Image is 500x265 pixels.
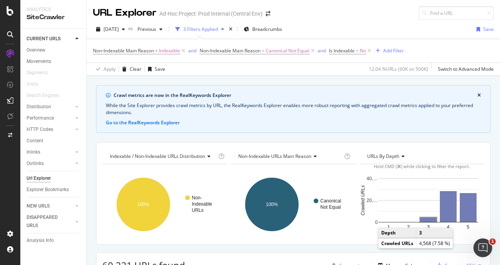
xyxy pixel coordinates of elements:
[27,202,73,210] a: NEW URLS
[447,224,450,230] text: 4
[108,150,217,163] h4: Indexable / Non-Indexable URLs Distribution
[252,26,282,32] span: Breadcrumbs
[366,176,378,181] text: 40,…
[192,208,204,213] text: URLs
[375,220,378,225] text: 0
[475,90,483,100] button: close banner
[102,170,227,238] svg: A chart.
[379,238,416,249] td: Crawled URLs
[104,66,116,72] div: Apply
[27,137,43,145] div: Content
[27,13,80,22] div: SiteCrawler
[320,204,341,210] text: Not Equal
[366,198,378,203] text: 20,…
[27,80,46,88] a: Visits
[110,153,205,159] span: Indexable / Non-Indexable URLs distribution
[96,85,491,133] div: info banner
[183,26,218,32] div: 3 Filters Applied
[188,47,196,54] button: and
[27,114,54,122] div: Performance
[27,69,55,77] a: Segments
[134,23,166,36] button: Previous
[483,26,494,32] div: Save
[134,26,156,32] span: Previous
[27,186,69,194] div: Explorer Bookmarks
[27,236,81,245] a: Analysis Info
[104,26,119,32] span: 2025 Oct. 13th
[27,148,40,156] div: Inlinks
[360,45,366,56] span: No
[360,170,484,238] svg: A chart.
[27,202,50,210] div: NEW URLS
[119,63,141,75] button: Clear
[27,174,51,183] div: Url Explorer
[318,47,326,54] button: and
[266,11,270,16] div: arrow-right-arrow-left
[27,213,66,230] div: DISAPPEARED URLS
[266,202,278,207] text: 100%
[435,63,494,75] button: Switch to Advanced Mode
[227,25,234,33] div: times
[27,6,80,13] div: Analytics
[329,47,355,54] span: Is Indexable
[128,25,134,32] span: vs
[320,198,341,204] text: Canonical
[473,238,492,257] iframe: Intercom live chat
[145,63,165,75] button: Save
[27,159,44,168] div: Outlinks
[137,202,150,207] text: 100%
[366,150,477,163] h4: URLs by Depth
[114,92,477,99] div: Crawl metrics are now in the RealKeywords Explorer
[155,66,165,72] div: Save
[27,80,38,88] div: Visits
[237,150,342,163] h4: Non-Indexable URLs Main Reason
[200,47,261,54] span: Non-Indexable Main Reason
[438,66,494,72] div: Switch to Advanced Mode
[27,186,81,194] a: Explorer Bookmarks
[360,185,366,215] text: Crawled URLs
[383,47,404,54] div: Add Filter
[192,195,202,201] text: Non-
[27,35,73,43] a: CURRENT URLS
[489,238,496,245] span: 1
[27,174,81,183] a: Url Explorer
[27,148,73,156] a: Inlinks
[387,224,390,230] text: 1
[27,103,73,111] a: Distribution
[373,46,404,56] button: Add Filter
[27,114,73,122] a: Performance
[241,23,285,36] button: Breadcrumbs
[27,35,61,43] div: CURRENT URLS
[93,6,156,20] div: URL Explorer
[106,102,481,116] div: While the Site Explorer provides crawl metrics by URL, the RealKeywords Explorer enables more rob...
[27,91,67,100] a: Search Engines
[379,228,416,238] td: Depth
[407,224,410,230] text: 2
[106,119,180,126] button: Go to the RealKeywords Explorer
[262,47,264,54] span: =
[416,238,453,249] td: 4,568 (7.58 %)
[93,63,116,75] button: Apply
[27,159,73,168] a: Outlinks
[93,47,154,54] span: Non-Indexable Main Reason
[155,47,158,54] span: ≠
[27,69,48,77] div: Segments
[27,57,51,66] div: Movements
[159,45,180,56] span: Indexable
[27,103,51,111] div: Distribution
[27,213,73,230] a: DISAPPEARED URLS
[419,6,494,20] input: Find a URL
[231,170,355,238] svg: A chart.
[473,23,494,36] button: Save
[27,125,53,134] div: HTTP Codes
[93,23,128,36] button: [DATE]
[27,91,59,100] div: Search Engines
[238,153,311,159] span: Non-Indexable URLs Main Reason
[367,153,399,159] span: URLs by Depth
[27,236,54,245] div: Analysis Info
[427,224,430,230] text: 3
[27,137,81,145] a: Content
